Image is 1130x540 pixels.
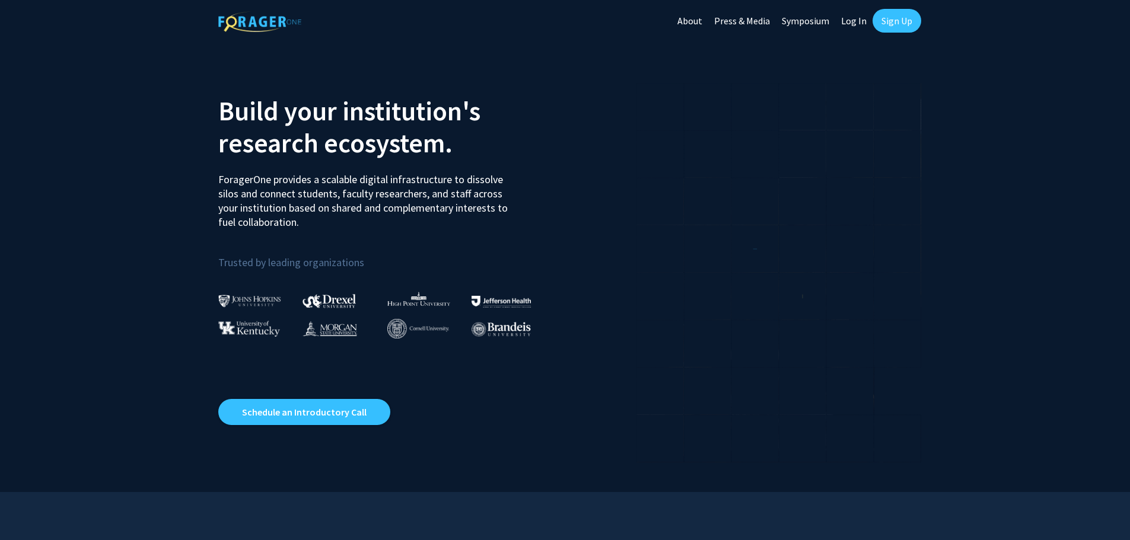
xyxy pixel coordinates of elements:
img: Cornell University [387,319,449,338]
img: Drexel University [303,294,356,308]
img: High Point University [387,292,450,306]
img: Brandeis University [472,322,531,337]
img: ForagerOne Logo [218,11,301,32]
p: Trusted by leading organizations [218,239,556,271]
img: Johns Hopkins University [218,295,281,307]
img: Morgan State University [303,321,357,336]
a: Opens in a new tab [218,399,390,425]
a: Sign Up [873,9,921,33]
h2: Build your institution's research ecosystem. [218,95,556,159]
img: Thomas Jefferson University [472,296,531,307]
img: University of Kentucky [218,321,280,337]
p: ForagerOne provides a scalable digital infrastructure to dissolve silos and connect students, fac... [218,164,516,229]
